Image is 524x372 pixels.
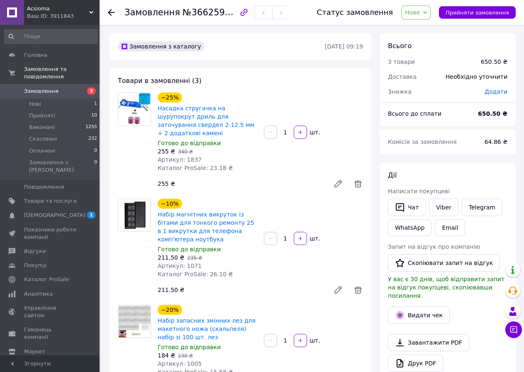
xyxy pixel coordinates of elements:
span: Товари в замовленні (3) [118,77,202,85]
span: Комісія за замовлення [388,139,457,145]
span: Запит на відгук про компанію [388,243,480,250]
a: Друк PDF [388,355,443,372]
div: Ваш ID: 3911843 [27,12,100,20]
a: Набір запасних змінних лез для макетного ножа (скальпеля) набір зі 100 шт. лез [158,317,256,340]
button: Скопіювати запит на відгук [388,254,500,272]
div: шт. [308,128,321,136]
span: 230 ₴ [178,353,193,359]
div: Повернутися назад [108,8,115,17]
span: Замовлення з [PERSON_NAME] [29,159,94,174]
span: №366259452 [183,7,241,17]
span: Нове [405,9,420,16]
span: Виконані [29,124,55,131]
div: Статус замовлення [317,8,393,17]
div: шт. [308,234,321,243]
time: [DATE] 09:19 [325,43,363,50]
span: Маркет [24,348,45,355]
div: 255 ₴ [154,178,327,190]
span: Видалити [353,179,363,189]
span: Всього [388,42,412,50]
span: Додати [485,88,507,95]
span: 3 [87,88,95,95]
a: Telegram [462,199,502,216]
span: Покупці [24,262,46,269]
span: Скасовані [29,135,57,143]
button: Видати чек [388,306,450,324]
div: −20% [158,305,182,315]
span: 232 [88,135,97,143]
span: Прийняті [29,112,55,119]
span: Каталог ProSale [24,276,69,283]
div: 650.50 ₴ [481,58,507,66]
span: Замовлення [24,88,58,95]
b: 650.50 ₴ [478,110,507,117]
a: WhatsApp [388,219,431,236]
div: −25% [158,92,182,102]
span: 0 [94,159,97,174]
div: −10% [158,199,182,209]
span: Показники роботи компанії [24,226,77,241]
span: 10 [91,112,97,119]
span: Управління сайтом [24,304,77,319]
span: 1 [87,212,95,219]
button: Чат з покупцем [505,321,522,338]
span: Всього до сплати [388,110,441,117]
span: 255 ₴ [158,148,175,155]
span: Артикул: 1837 [158,156,202,163]
span: Гаманець компанії [24,326,77,341]
span: Прийняти замовлення [446,10,509,16]
button: Прийняти замовлення [439,6,516,19]
div: 211.50 ₴ [154,284,327,296]
span: Видалити [353,285,363,295]
span: 184 ₴ [158,352,175,359]
span: Готово до відправки [158,140,221,146]
span: 64.86 ₴ [485,139,507,145]
button: Email [435,219,465,236]
img: Насадка стругачка на шурупокрут дриль для заточування свердел 2-12.5 мм + 2 додаткові камені [118,93,151,125]
span: Артикул: 1005 [158,360,202,367]
span: 0 [94,147,97,155]
span: 1 [94,100,97,108]
span: Готово до відправки [158,344,221,350]
span: 3 товари [388,58,415,65]
div: шт. [308,336,321,345]
span: Знижка [388,88,412,95]
div: Необхідно уточнити [441,68,512,86]
img: Набір запасних змінних лез для макетного ножа (скальпеля) набір зі 100 шт. лез [118,305,151,338]
span: Нові [29,100,41,108]
button: Чат [388,199,426,216]
span: У вас є 30 днів, щоб відправити запит на відгук покупцеві, скопіювавши посилання. [388,276,505,299]
span: 340 ₴ [178,149,193,155]
span: Готово до відправки [158,246,221,253]
a: Насадка стругачка на шурупокрут дриль для заточування свердел 2-12.5 мм + 2 додаткові камені [158,105,254,136]
span: Артикул: 1071 [158,263,202,269]
span: [DEMOGRAPHIC_DATA] [24,212,85,219]
span: Доставка [388,73,417,80]
a: Редагувати [330,282,346,298]
span: 235 ₴ [187,255,202,261]
span: Каталог ProSale: 23.18 ₴ [158,165,233,171]
span: Замовлення та повідомлення [24,66,100,80]
span: Acsioma [27,5,89,12]
span: Оплачені [29,147,55,155]
div: Замовлення з каталогу [118,41,205,51]
span: Каталог ProSale: 26.10 ₴ [158,271,233,277]
a: Завантажити PDF [388,334,469,351]
input: Пошук [4,29,98,44]
span: 1255 [85,124,97,131]
a: Редагувати [330,175,346,192]
span: Товари та послуги [24,197,77,205]
span: 211,50 ₴ [158,254,184,261]
a: Набір магнітних викруток із бітами для тонкого ремонту 25 в 1 викрутки для телефона комп'ютера но... [158,211,254,243]
span: Відгуки [24,248,46,255]
span: Замовлення [124,7,180,17]
span: Повідомлення [24,183,64,191]
span: Дії [388,171,397,179]
span: Головна [24,51,47,59]
span: Аналітика [24,290,53,298]
span: Написати покупцеві [388,188,450,195]
img: Набір магнітних викруток із бітами для тонкого ремонту 25 в 1 викрутки для телефона комп'ютера но... [118,199,150,231]
a: Viber [429,199,458,216]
